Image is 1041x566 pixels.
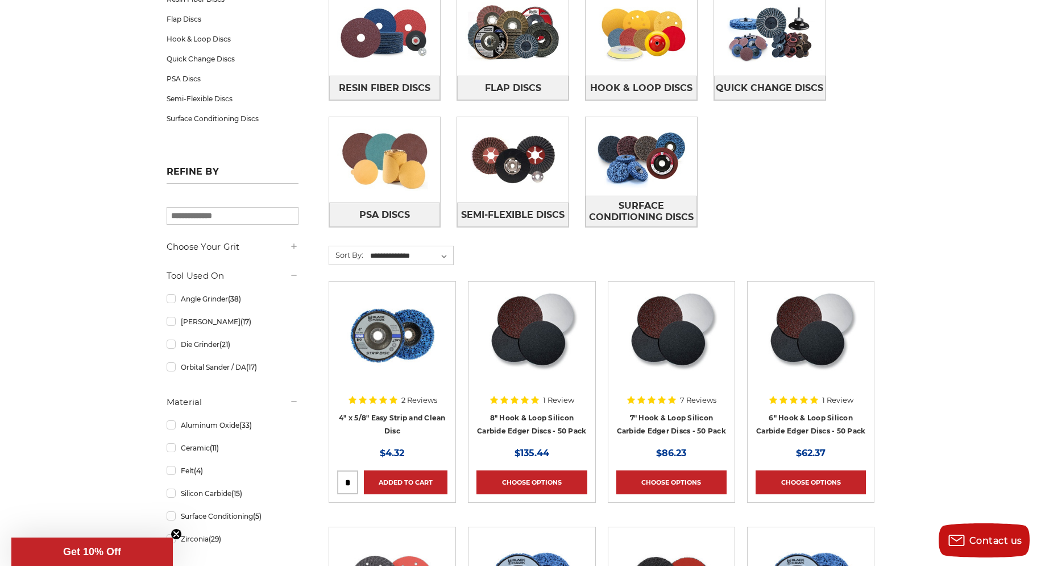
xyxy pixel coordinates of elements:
span: Resin Fiber Discs [339,79,430,98]
a: Orbital Sander / DA [167,357,298,377]
a: Surface Conditioning Discs [167,109,298,129]
a: Felt [167,461,298,481]
a: 6" Hook & Loop Silicon Carbide Edger Discs - 50 Pack [756,414,865,435]
a: Silicon Carbide 6" Hook & Loop Edger Discs [756,290,866,400]
span: Hook & Loop Discs [590,79,692,98]
a: Choose Options [616,470,727,494]
span: (17) [240,317,251,326]
a: Die Grinder [167,334,298,354]
span: 7 Reviews [680,396,716,404]
a: Silicon Carbide 7" Hook & Loop Edger Discs [616,290,727,400]
span: (38) [228,295,241,303]
a: Semi-Flexible Discs [167,89,298,109]
a: Silicon Carbide 8" Hook & Loop Edger Discs [476,290,587,400]
span: (15) [231,489,242,498]
span: 1 Review [822,396,853,404]
label: Sort By: [329,246,363,263]
span: Get 10% Off [63,546,121,557]
span: Semi-Flexible Discs [461,205,565,225]
h5: Choose Your Grit [167,240,298,254]
a: 7" Hook & Loop Silicon Carbide Edger Discs - 50 Pack [617,414,726,435]
img: Silicon Carbide 7" Hook & Loop Edger Discs [625,290,717,381]
span: $4.32 [380,448,404,458]
a: Surface Conditioning [167,506,298,526]
a: Aluminum Oxide [167,415,298,435]
span: $135.44 [515,448,549,458]
a: Flap Discs [167,9,298,29]
a: Resin Fiber Discs [329,76,441,100]
a: Semi-Flexible Discs [457,203,569,227]
span: (11) [210,444,219,452]
a: Hook & Loop Discs [586,76,697,100]
a: 8" Hook & Loop Silicon Carbide Edger Discs - 50 Pack [477,414,586,435]
span: (5) [253,512,262,520]
a: Quick Change Discs [714,76,826,100]
a: PSA Discs [167,69,298,89]
a: Added to Cart [364,470,447,494]
a: [PERSON_NAME] [167,312,298,332]
select: Sort By: [368,247,453,265]
a: Zirconia [167,529,298,549]
div: Get 10% OffClose teaser [11,538,173,566]
a: Angle Grinder [167,289,298,309]
span: PSA Discs [359,205,410,225]
span: Flap Discs [485,79,541,98]
img: PSA Discs [329,121,441,199]
a: Hook & Loop Discs [167,29,298,49]
h5: Material [167,395,298,409]
span: $62.37 [796,448,826,458]
span: (29) [209,535,221,543]
a: Surface Conditioning Discs [586,196,697,227]
span: (17) [246,363,257,371]
a: Flap Discs [457,76,569,100]
a: Choose Options [476,470,587,494]
span: (21) [219,340,230,349]
a: Silicon Carbide [167,484,298,503]
a: PSA Discs [329,203,441,227]
h5: Tool Used On [167,269,298,283]
img: 4" x 5/8" easy strip and clean discs [347,290,438,381]
h5: Refine by [167,166,298,184]
img: Silicon Carbide 6" Hook & Loop Edger Discs [765,290,857,381]
img: Semi-Flexible Discs [457,121,569,199]
button: Contact us [939,523,1030,557]
span: 2 Reviews [401,396,437,404]
a: Choose Options [756,470,866,494]
a: Quick Change Discs [167,49,298,69]
span: $86.23 [656,448,686,458]
a: 4" x 5/8" easy strip and clean discs [337,290,447,400]
span: 1 Review [543,396,574,404]
a: Ceramic [167,438,298,458]
button: Close teaser [171,528,182,540]
span: (33) [239,421,252,429]
img: Silicon Carbide 8" Hook & Loop Edger Discs [486,290,578,381]
img: Surface Conditioning Discs [586,117,697,196]
span: Contact us [969,535,1022,546]
span: (4) [194,466,203,475]
span: Quick Change Discs [716,79,823,98]
a: 4" x 5/8" Easy Strip and Clean Disc [339,414,446,435]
